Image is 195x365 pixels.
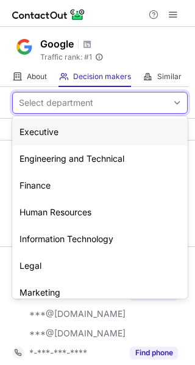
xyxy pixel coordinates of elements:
span: About [27,72,47,82]
div: Finance [12,172,188,199]
div: Human Resources [12,199,188,226]
span: Decision makers [73,72,131,82]
button: Reveal Button [130,347,178,359]
span: ***@[DOMAIN_NAME] [29,328,126,339]
img: 29bf4f9c31b5693131908d512eedb185 [12,35,37,59]
div: Executive [12,119,188,145]
span: Traffic rank: # 1 [40,53,92,61]
div: Engineering and Technical [12,145,188,172]
img: ContactOut v5.3.10 [12,7,85,22]
h1: Google [40,36,74,51]
span: ***@[DOMAIN_NAME] [29,308,126,319]
div: Select department [19,97,93,109]
div: Legal [12,252,188,279]
div: Marketing [12,279,188,306]
span: Similar [157,72,182,82]
div: Information Technology [12,226,188,252]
